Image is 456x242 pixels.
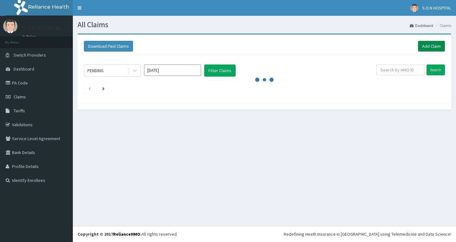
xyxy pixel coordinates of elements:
span: Claims [14,94,26,100]
input: Search [427,65,445,75]
p: S.O.N HOSPITAL [22,26,61,31]
img: User Image [3,19,17,33]
a: RelianceHMO [113,231,140,237]
a: Dashboard [410,23,433,28]
footer: All rights reserved. [73,226,456,242]
button: Download Paid Claims [84,41,133,52]
button: Filter Claims [204,65,236,77]
a: Next page [102,85,104,91]
a: Online [22,34,37,39]
a: Add Claim [418,41,445,52]
input: Select Month and Year [144,65,201,76]
h1: All Claims [78,21,451,29]
span: Tariffs [14,108,25,114]
div: PENDING [87,67,104,74]
span: Dashboard [14,66,34,72]
li: Claims [434,23,451,28]
span: Switch Providers [14,52,46,58]
img: User Image [410,4,418,12]
span: S.O.N HOSPITAL [422,5,451,11]
svg: audio-loading [255,70,274,89]
div: Redefining Heath Insurance in [GEOGRAPHIC_DATA] using Telemedicine and Data Science! [284,231,451,237]
input: Search by HMO ID [377,65,424,75]
a: Previous page [88,85,91,91]
strong: Copyright © 2017 . [78,231,142,237]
